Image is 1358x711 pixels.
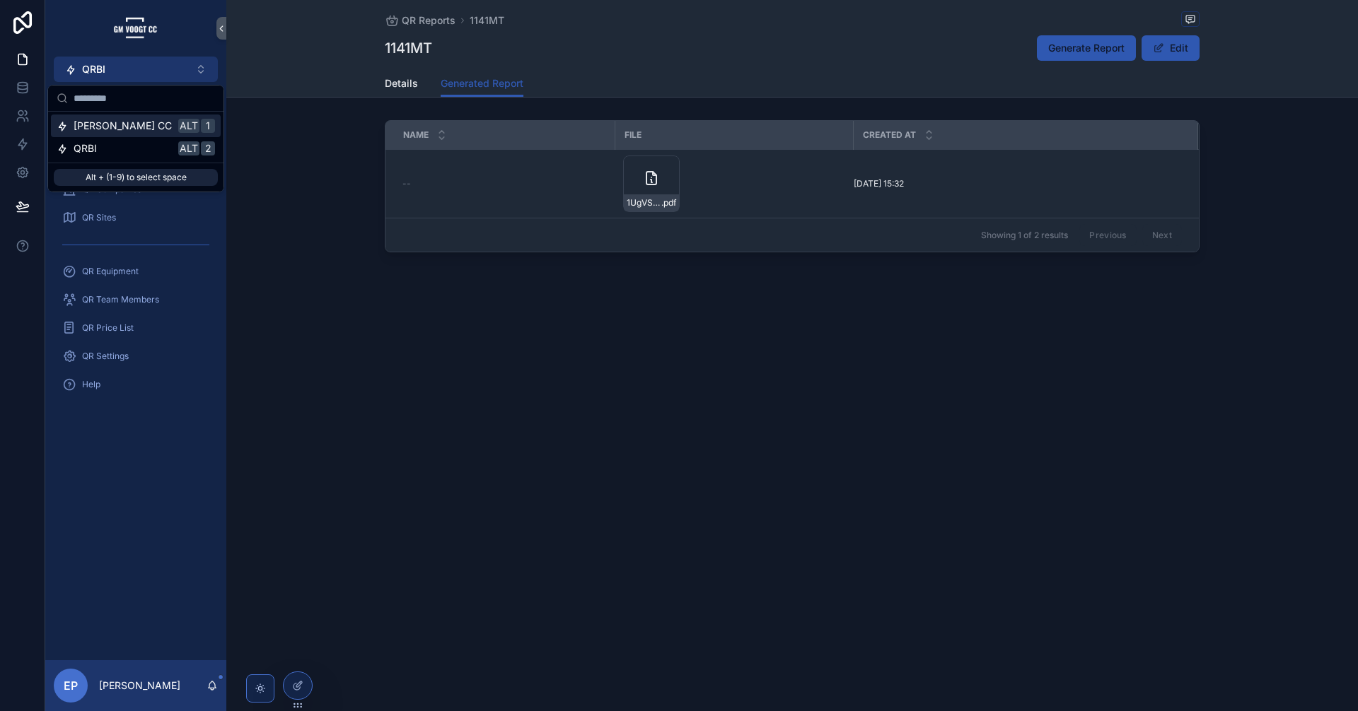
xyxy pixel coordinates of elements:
[48,112,224,163] div: Suggestions
[45,82,226,660] div: scrollable content
[1048,41,1125,55] span: Generate Report
[627,197,661,208] span: 1UgVSTv_XvPTOI4uabEhtjNAz2gGJCfPrQSgyLSDYM7Q
[82,266,139,277] span: QR Equipment
[54,287,218,312] a: QR Team Members
[385,71,418,99] a: Details
[625,129,642,141] span: File
[82,379,100,390] span: Help
[82,322,134,334] span: QR Price List
[470,13,504,28] a: 1141MT
[54,259,218,284] a: QR Equipment
[74,119,172,133] span: [PERSON_NAME] CC
[202,120,214,131] span: 1
[54,315,218,341] a: QR Price List
[82,62,105,76] span: QRBI
[54,343,218,369] a: QR Settings
[202,143,214,154] span: 2
[180,120,198,131] span: Alt
[54,372,218,397] a: Help
[854,178,904,189] span: [DATE] 15:32
[54,169,218,186] p: Alt + (1-9) to select space
[441,71,523,98] a: Generated Report
[402,13,455,28] span: QR Reports
[385,13,455,28] a: QR Reports
[54,205,218,230] a: QR Sites
[402,178,411,189] span: --
[385,38,432,58] h1: 1141MT
[403,129,429,141] span: Name
[82,294,159,305] span: QR Team Members
[99,678,180,693] p: [PERSON_NAME]
[82,351,129,362] span: QR Settings
[441,76,523,90] span: Generated Report
[64,677,78,694] span: EP
[180,143,198,154] span: Alt
[661,197,676,208] span: .pdf
[863,129,916,141] span: Created at
[1037,35,1136,61] button: Generate Report
[74,141,97,155] span: QRBI
[385,76,418,90] span: Details
[113,17,158,40] img: App logo
[1142,35,1200,61] button: Edit
[981,230,1068,241] span: Showing 1 of 2 results
[54,57,218,82] button: Select Button
[82,212,116,223] span: QR Sites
